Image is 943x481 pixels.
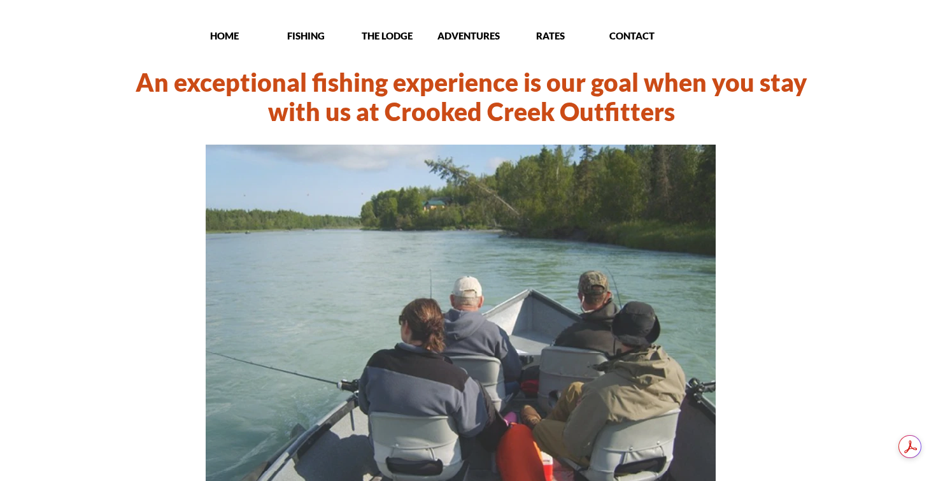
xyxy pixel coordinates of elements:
p: RATES [511,29,590,42]
p: THE LODGE [348,29,427,42]
p: FISHING [266,29,346,42]
h1: An exceptional fishing experience is our goal when you stay with us at Crooked Creek Outfitters [119,68,825,126]
p: HOME [185,29,264,42]
p: ADVENTURES [429,29,509,42]
p: CONTACT [592,29,672,42]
